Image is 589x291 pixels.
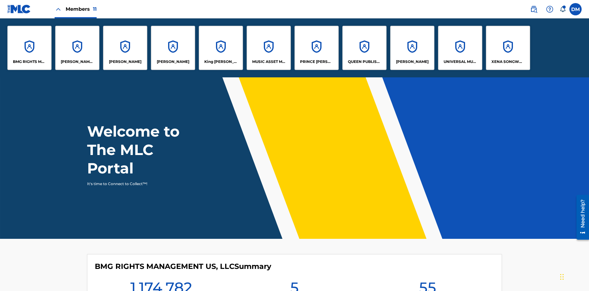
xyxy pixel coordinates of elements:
iframe: Chat Widget [558,262,589,291]
p: EYAMA MCSINGER [157,59,189,64]
img: MLC Logo [7,5,31,14]
div: Notifications [560,6,566,12]
a: Accounts[PERSON_NAME] [390,26,434,70]
a: Accounts[PERSON_NAME] [151,26,195,70]
a: AccountsQUEEN PUBLISHA [342,26,387,70]
p: It's time to Connect to Collect™! [87,181,194,187]
a: AccountsKing [PERSON_NAME] [199,26,243,70]
h1: Welcome to The MLC Portal [87,122,202,177]
a: Public Search [528,3,540,15]
p: BMG RIGHTS MANAGEMENT US, LLC [13,59,46,64]
a: Accounts[PERSON_NAME] [103,26,147,70]
h4: BMG RIGHTS MANAGEMENT US, LLC [95,262,271,271]
img: help [546,6,553,13]
p: PRINCE MCTESTERSON [300,59,333,64]
p: QUEEN PUBLISHA [348,59,381,64]
div: Help [544,3,556,15]
a: AccountsPRINCE [PERSON_NAME] [294,26,339,70]
span: 11 [93,6,97,12]
p: King McTesterson [204,59,238,64]
span: Members [66,6,97,13]
p: XENA SONGWRITER [491,59,525,64]
p: CLEO SONGWRITER [61,59,94,64]
a: AccountsBMG RIGHTS MANAGEMENT US, LLC [7,26,52,70]
img: search [530,6,537,13]
p: RONALD MCTESTERSON [396,59,429,64]
iframe: Resource Center [572,192,589,243]
div: User Menu [569,3,582,15]
p: UNIVERSAL MUSIC PUB GROUP [444,59,477,64]
p: MUSIC ASSET MANAGEMENT (MAM) [252,59,286,64]
a: AccountsXENA SONGWRITER [486,26,530,70]
a: AccountsMUSIC ASSET MANAGEMENT (MAM) [247,26,291,70]
div: Drag [560,268,564,286]
img: Close [55,6,62,13]
a: Accounts[PERSON_NAME] SONGWRITER [55,26,99,70]
p: ELVIS COSTELLO [109,59,141,64]
a: AccountsUNIVERSAL MUSIC PUB GROUP [438,26,482,70]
